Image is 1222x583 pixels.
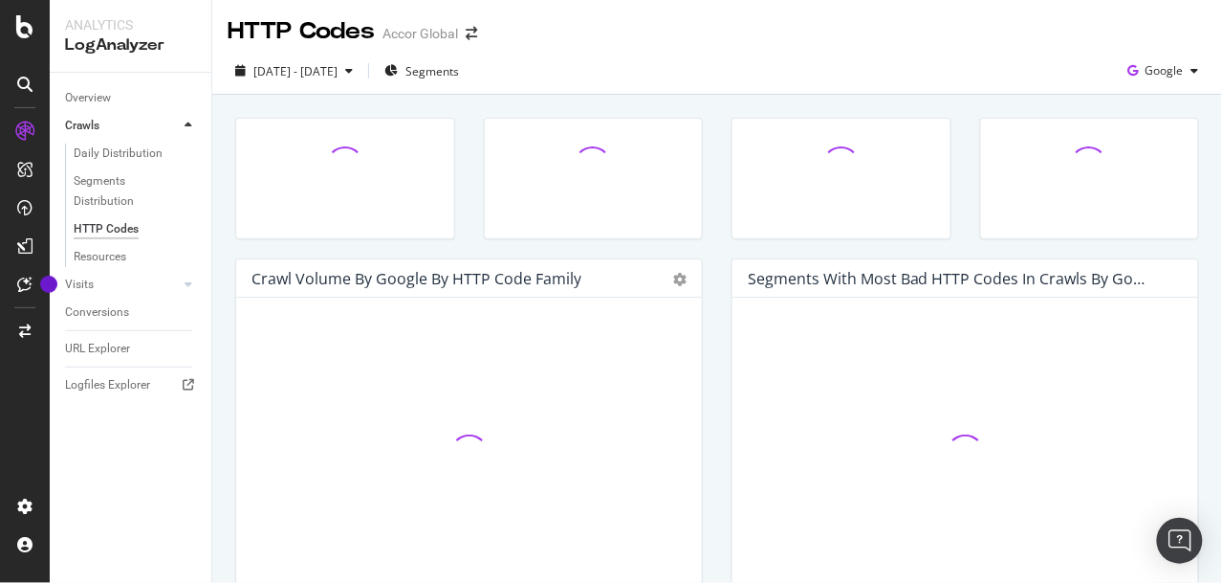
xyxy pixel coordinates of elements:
[673,273,687,286] div: gear
[65,339,198,359] a: URL Explorer
[228,56,360,86] button: [DATE] - [DATE]
[65,116,99,136] div: Crawls
[74,171,198,212] a: Segments Distribution
[65,34,196,56] div: LogAnalyzer
[40,276,57,293] div: Tooltip anchor
[74,247,198,267] a: Resources
[74,247,126,267] div: Resources
[65,88,198,108] a: Overview
[74,219,139,239] div: HTTP Codes
[65,375,150,395] div: Logfiles Explorer
[74,144,198,164] a: Daily Distribution
[1120,56,1207,86] button: Google
[228,15,375,48] div: HTTP Codes
[1146,62,1184,78] span: Google
[377,56,467,86] button: Segments
[65,88,111,108] div: Overview
[253,63,338,79] span: [DATE] - [DATE]
[74,144,163,164] div: Daily Distribution
[405,63,459,79] span: Segments
[466,27,477,40] div: arrow-right-arrow-left
[65,303,198,323] a: Conversions
[251,269,581,288] div: Crawl Volume by google by HTTP Code Family
[74,171,180,212] div: Segments Distribution
[65,116,179,136] a: Crawls
[748,269,1154,288] div: Segments with most bad HTTP codes in Crawls by google
[65,275,179,295] a: Visits
[1157,518,1203,564] div: Open Intercom Messenger
[382,24,458,43] div: Accor Global
[65,275,94,295] div: Visits
[74,219,198,239] a: HTTP Codes
[65,375,198,395] a: Logfiles Explorer
[65,15,196,34] div: Analytics
[65,339,130,359] div: URL Explorer
[65,303,129,323] div: Conversions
